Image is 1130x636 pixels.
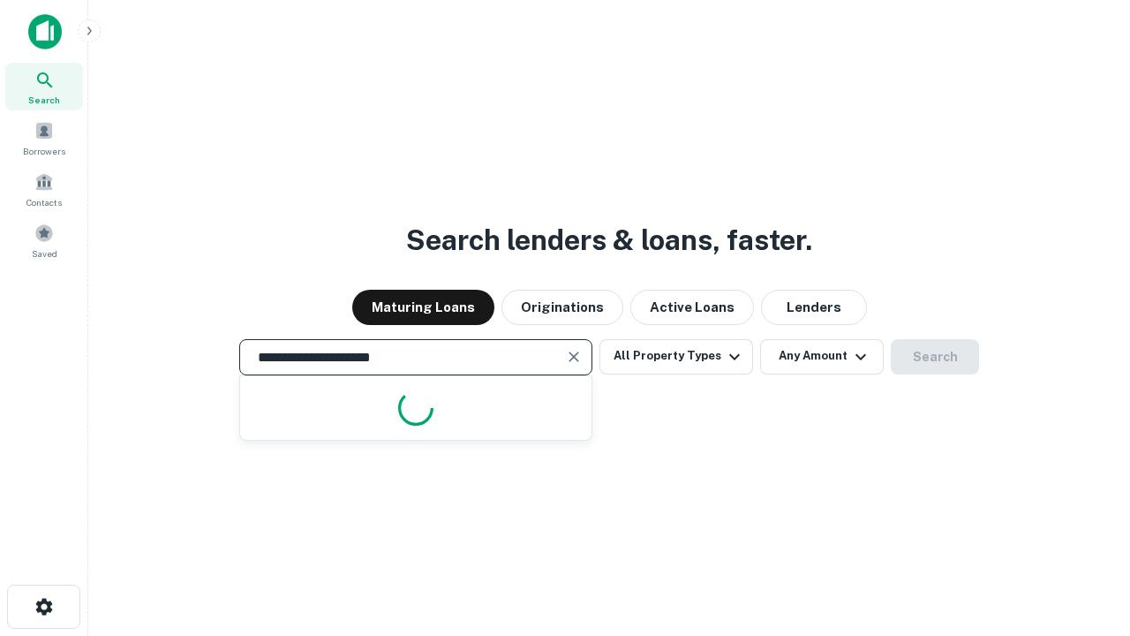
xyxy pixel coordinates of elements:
[761,290,867,325] button: Lenders
[28,14,62,49] img: capitalize-icon.png
[32,246,57,261] span: Saved
[406,219,812,261] h3: Search lenders & loans, faster.
[5,216,83,264] a: Saved
[1042,495,1130,579] iframe: Chat Widget
[501,290,623,325] button: Originations
[630,290,754,325] button: Active Loans
[760,339,884,375] button: Any Amount
[352,290,494,325] button: Maturing Loans
[23,144,65,158] span: Borrowers
[561,344,586,369] button: Clear
[26,195,62,209] span: Contacts
[5,165,83,213] a: Contacts
[5,114,83,162] a: Borrowers
[28,93,60,107] span: Search
[599,339,753,375] button: All Property Types
[5,63,83,110] a: Search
